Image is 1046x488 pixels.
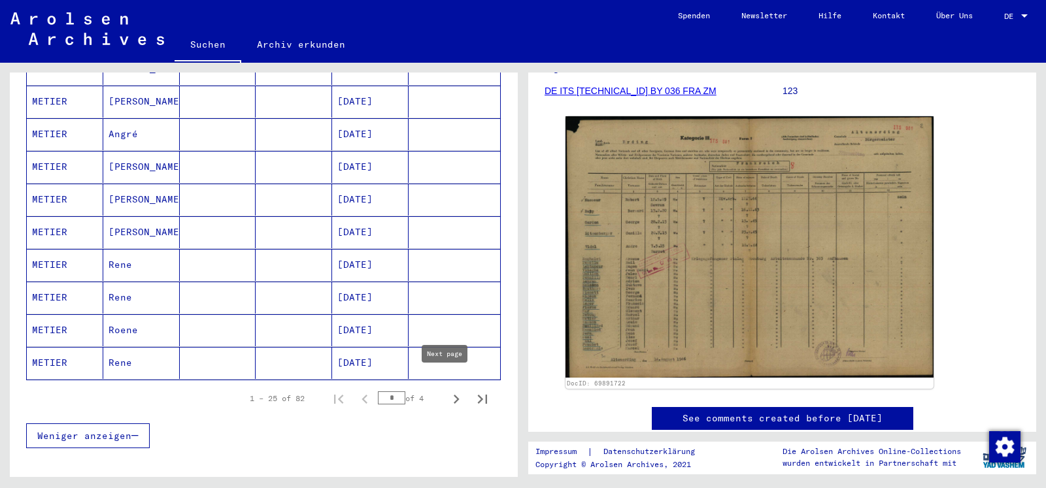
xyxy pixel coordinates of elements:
[103,347,180,379] mat-cell: Rene
[443,385,469,412] button: Next page
[27,282,103,314] mat-cell: METIER
[567,380,626,387] a: DocID: 69891722
[103,249,180,281] mat-cell: Rene
[26,423,150,448] button: Weniger anzeigen
[332,282,409,314] mat-cell: [DATE]
[565,116,934,378] img: 001.jpg
[27,184,103,216] mat-cell: METIER
[27,216,103,248] mat-cell: METIER
[535,459,711,470] p: Copyright © Arolsen Archives, 2021
[683,412,883,425] a: See comments created before [DATE]
[332,314,409,346] mat-cell: [DATE]
[103,216,180,248] mat-cell: [PERSON_NAME]
[103,282,180,314] mat-cell: Rene
[783,84,1020,98] p: 123
[103,314,180,346] mat-cell: Roene
[988,431,1020,462] div: Zustimmung ändern
[103,86,180,118] mat-cell: [PERSON_NAME]
[593,445,711,459] a: Datenschutzerklärung
[332,216,409,248] mat-cell: [DATE]
[1004,12,1019,21] span: DE
[332,347,409,379] mat-cell: [DATE]
[332,184,409,216] mat-cell: [DATE]
[783,446,961,457] p: Die Arolsen Archives Online-Collections
[27,249,103,281] mat-cell: METIER
[332,151,409,183] mat-cell: [DATE]
[103,184,180,216] mat-cell: [PERSON_NAME]
[241,29,361,60] a: Archiv erkunden
[469,385,496,412] button: Last page
[103,118,180,150] mat-cell: Angré
[103,151,180,183] mat-cell: [PERSON_NAME]
[332,249,409,281] mat-cell: [DATE]
[37,430,131,442] span: Weniger anzeigen
[27,118,103,150] mat-cell: METIER
[332,86,409,118] mat-cell: [DATE]
[535,445,587,459] a: Impressum
[352,385,378,412] button: Previous page
[10,12,164,45] img: Arolsen_neg.svg
[250,393,305,404] div: 1 – 25 of 82
[27,347,103,379] mat-cell: METIER
[378,392,443,404] div: of 4
[332,118,409,150] mat-cell: [DATE]
[27,314,103,346] mat-cell: METIER
[27,151,103,183] mat-cell: METIER
[545,86,717,96] a: DE ITS [TECHNICAL_ID] BY 036 FRA ZM
[989,431,1021,463] img: Zustimmung ändern
[326,385,352,412] button: First page
[27,86,103,118] mat-cell: METIER
[783,457,961,469] p: wurden entwickelt in Partnerschaft mit
[980,441,1029,474] img: yv_logo.png
[175,29,241,63] a: Suchen
[535,445,711,459] div: |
